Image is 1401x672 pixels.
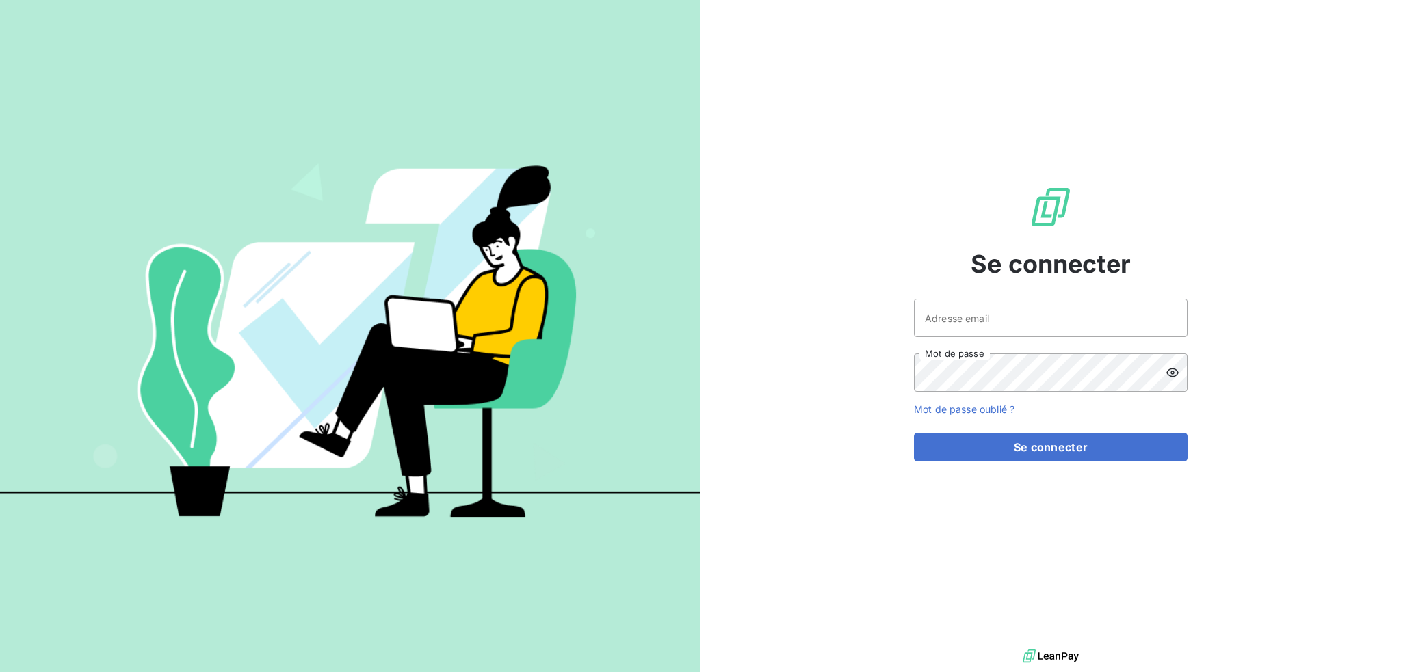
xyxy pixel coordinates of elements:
input: placeholder [914,299,1188,337]
a: Mot de passe oublié ? [914,403,1014,415]
button: Se connecter [914,433,1188,461]
span: Se connecter [971,245,1131,282]
img: Logo LeanPay [1029,185,1073,229]
img: logo [1023,646,1079,667]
